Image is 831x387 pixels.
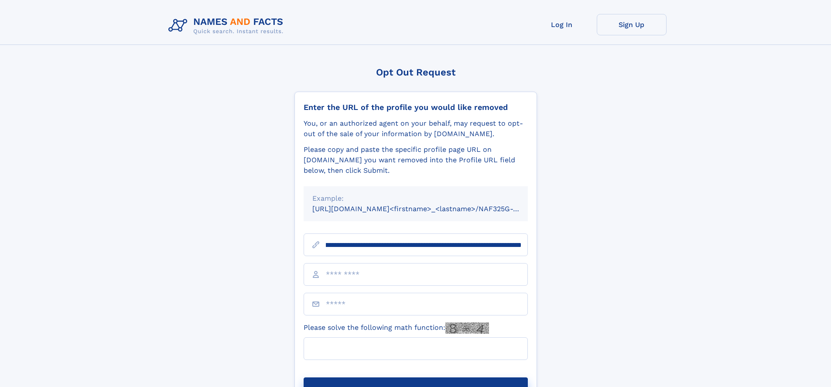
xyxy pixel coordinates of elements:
[165,14,291,38] img: Logo Names and Facts
[304,118,528,139] div: You, or an authorized agent on your behalf, may request to opt-out of the sale of your informatio...
[304,103,528,112] div: Enter the URL of the profile you would like removed
[312,205,544,213] small: [URL][DOMAIN_NAME]<firstname>_<lastname>/NAF325G-xxxxxxxx
[294,67,537,78] div: Opt Out Request
[312,193,519,204] div: Example:
[304,144,528,176] div: Please copy and paste the specific profile page URL on [DOMAIN_NAME] you want removed into the Pr...
[597,14,667,35] a: Sign Up
[527,14,597,35] a: Log In
[304,322,489,334] label: Please solve the following math function:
